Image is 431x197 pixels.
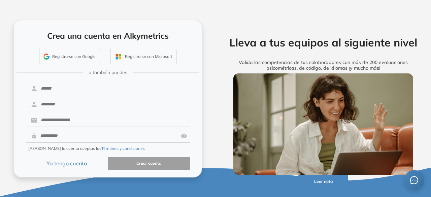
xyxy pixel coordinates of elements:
img: OUTLOOK_ICON [114,53,122,61]
button: Leer nota [298,175,349,188]
span: [PERSON_NAME] la cuenta aceptas los [28,145,145,152]
button: Términos y condiciones [101,145,145,152]
button: Registrarse con Microsoft [110,49,176,64]
h5: Valida las competencias de tus colaboradores con más de 200 evaluaciones psicométricas, de código... [223,60,423,71]
button: Crear cuenta [108,157,190,170]
h5: Medimos habilidades, entrenamos equipos [16,15,199,21]
img: img-more-info [233,73,413,175]
h2: Lleva a tus equipos al siguiente nivel [223,36,423,49]
img: asd [180,130,187,142]
span: o también puedes [89,69,127,76]
h4: Crea una cuenta en Alkymetrics [23,31,193,41]
button: Registrarse con Google [39,49,100,64]
button: Ya tengo cuenta [26,157,108,170]
img: GMAIL_ICON [43,54,49,60]
span: message [410,176,419,185]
